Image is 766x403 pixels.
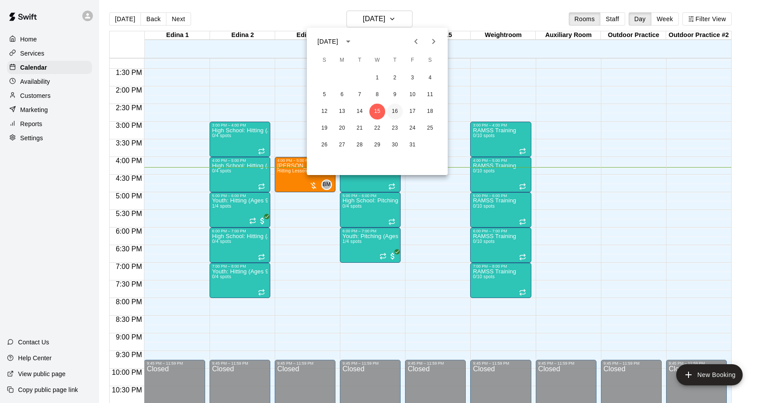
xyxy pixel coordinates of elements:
[369,120,385,136] button: 22
[317,137,332,153] button: 26
[352,120,368,136] button: 21
[425,33,442,50] button: Next month
[422,70,438,86] button: 4
[422,87,438,103] button: 11
[352,137,368,153] button: 28
[422,52,438,69] span: Saturday
[334,104,350,119] button: 13
[369,70,385,86] button: 1
[352,87,368,103] button: 7
[405,52,420,69] span: Friday
[317,104,332,119] button: 12
[334,137,350,153] button: 27
[405,104,420,119] button: 17
[369,87,385,103] button: 8
[407,33,425,50] button: Previous month
[369,137,385,153] button: 29
[405,137,420,153] button: 31
[317,37,338,46] div: [DATE]
[405,120,420,136] button: 24
[387,137,403,153] button: 30
[387,120,403,136] button: 23
[387,87,403,103] button: 9
[317,87,332,103] button: 5
[369,52,385,69] span: Wednesday
[334,52,350,69] span: Monday
[387,52,403,69] span: Thursday
[334,120,350,136] button: 20
[317,120,332,136] button: 19
[352,104,368,119] button: 14
[387,70,403,86] button: 2
[341,34,356,49] button: calendar view is open, switch to year view
[317,52,332,69] span: Sunday
[405,70,420,86] button: 3
[334,87,350,103] button: 6
[422,120,438,136] button: 25
[369,104,385,119] button: 15
[405,87,420,103] button: 10
[387,104,403,119] button: 16
[352,52,368,69] span: Tuesday
[422,104,438,119] button: 18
